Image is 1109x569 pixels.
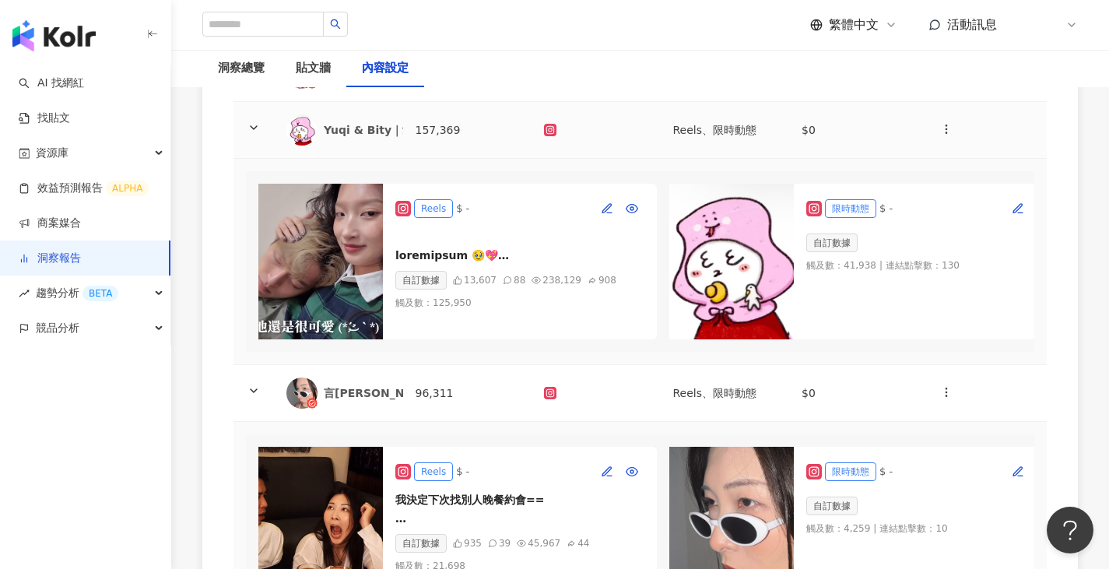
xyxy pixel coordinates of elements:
[324,385,436,401] div: 言[PERSON_NAME]
[36,276,118,311] span: 趨勢分析
[403,365,532,422] td: 96,311
[789,365,918,422] td: $0
[19,76,84,91] a: searchAI 找網紅
[414,199,453,218] div: Reels
[464,536,482,550] div: 935
[19,288,30,299] span: rise
[514,273,525,287] div: 88
[669,184,794,339] img: post-image
[395,271,447,290] div: 自訂數據
[456,201,469,216] div: $ -
[19,111,70,126] a: 找貼文
[1040,16,1047,33] span: K
[825,199,876,218] div: 限時動態
[36,311,79,346] span: 競品分析
[806,497,858,515] div: 自訂數據
[873,522,876,536] span: |
[286,378,318,409] img: KOL Avatar
[806,522,948,536] div: 觸及數 ： 4,259 連結點擊數 ： 10
[464,273,497,287] div: 13,607
[879,258,883,272] span: |
[456,464,469,479] div: $ -
[296,59,331,78] div: 貼文牆
[528,536,560,550] div: 45,967
[19,181,149,196] a: 效益預測報告ALPHA
[577,536,589,550] div: 44
[661,102,790,159] td: Reels、限時動態
[330,19,341,30] span: search
[82,286,118,301] div: BETA
[218,59,265,78] div: 洞察總覽
[825,462,876,481] div: 限時動態
[395,490,644,528] div: 我決定下次找別人晚餐約會== 雖然過程挺好吃也挺有趣的 但誰知道這麼費衣服😀😀 算了 靠吃飯省錢省起來！ 7/30-8/12 Uber One 會員獨享 肯德基咔啦雞腿雞堡雞塊絕配餐 79 折 ...
[286,114,318,146] img: KOL Avatar
[19,216,81,231] a: 商案媒合
[1047,507,1093,553] iframe: Help Scout Beacon - Open
[362,59,409,78] div: 內容設定
[806,234,858,252] div: 自訂數據
[806,258,960,272] div: 觸及數 ： 41,938 連結點擊數 ： 130
[829,16,879,33] span: 繁體中文
[414,462,453,481] div: Reels
[12,20,96,51] img: logo
[395,296,472,310] div: 觸及數 ： 125,950
[879,201,893,216] div: $ -
[789,102,918,159] td: $0
[947,17,997,32] span: 活動訊息
[598,273,616,287] div: 908
[542,273,581,287] div: 238,129
[395,534,447,553] div: 自訂數據
[324,122,457,138] div: Yuqi & Bity｜愛愛每一天
[19,251,81,266] a: 洞察報告
[879,464,893,479] div: $ -
[661,365,790,422] td: Reels、限時動態
[403,102,532,159] td: 157,369
[499,536,511,550] div: 39
[36,135,68,170] span: 資源庫
[395,227,644,265] div: ⠀ loremipsum 🥹💖 （dolorsitam？ - con，adip～ elitseddoeius～～～ temporincidi ? ut ? laboreetd，magnaaliq...
[258,184,383,339] img: post-image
